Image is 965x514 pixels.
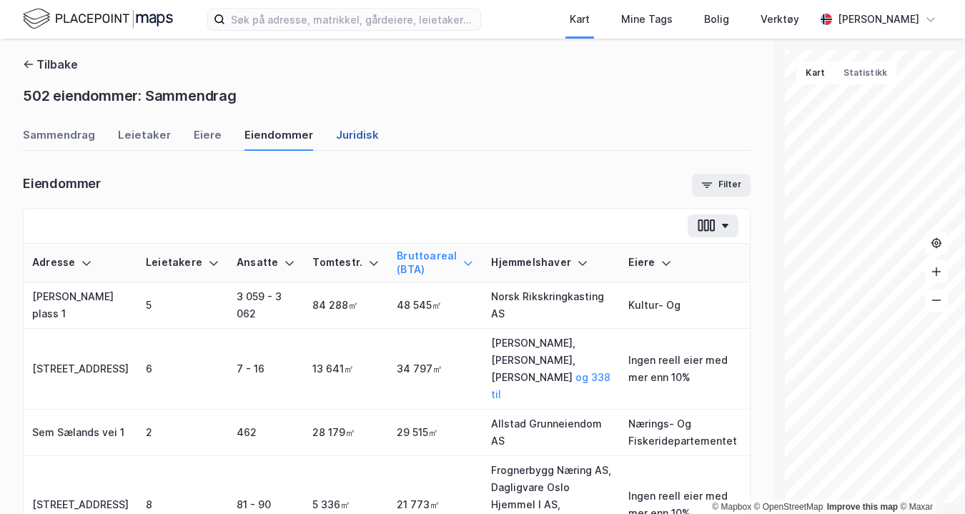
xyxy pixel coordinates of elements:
td: Ingen reell eier med mer enn 10% [620,329,750,410]
div: Kart [570,11,590,28]
div: Eiendommer [23,175,101,192]
button: Kart [796,61,833,84]
div: Kontrollprogram for chat [894,445,965,514]
td: 6 [137,329,228,410]
button: Tilbake [23,56,78,73]
td: Sem Sælands vei 1 [24,410,137,456]
td: Kultur- Og [620,282,750,329]
td: 3 059 - 3 062 [228,282,304,329]
button: Filter [692,174,751,197]
td: Allstad Grunneiendom AS [482,410,620,456]
div: Bruttoareal (BTA) [397,249,474,276]
td: [STREET_ADDRESS] [24,329,137,410]
div: Verktøy [761,11,799,28]
td: 29 515㎡ [388,410,482,456]
td: 13 641㎡ [304,329,388,410]
td: [PERSON_NAME] plass 1 [24,282,137,329]
a: Improve this map [827,502,898,512]
td: Norsk Rikskringkasting AS [482,282,620,329]
input: Søk på adresse, matrikkel, gårdeiere, leietakere eller personer [225,9,480,30]
td: 7 - 16 [228,329,304,410]
div: Sammendrag [23,127,95,151]
a: OpenStreetMap [754,502,823,512]
div: [PERSON_NAME] [838,11,919,28]
td: 48 545㎡ [388,282,482,329]
td: 28 179㎡ [304,410,388,456]
div: [PERSON_NAME], [PERSON_NAME], [PERSON_NAME] [491,335,611,403]
div: Eiere [194,127,222,151]
td: Nærings- Og Fiskeridepartementet [620,410,750,456]
div: Ansatte [237,256,295,270]
img: logo.f888ab2527a4732fd821a326f86c7f29.svg [23,6,173,31]
div: Tomtestr. [312,256,380,270]
iframe: Chat Widget [894,445,965,514]
td: 34 797㎡ [388,329,482,410]
div: Bolig [704,11,729,28]
div: 502 eiendommer: Sammendrag [23,84,237,107]
div: Leietaker [118,127,171,151]
div: Eiendommer [244,127,313,151]
div: Mine Tags [621,11,673,28]
div: Eiere [628,256,741,270]
td: 2 [137,410,228,456]
button: Statistikk [834,61,896,84]
div: Leietakere [146,256,219,270]
div: Juridisk [336,127,379,151]
a: Mapbox [712,502,751,512]
td: 462 [228,410,304,456]
div: Adresse [32,256,129,270]
td: 84 288㎡ [304,282,388,329]
div: Hjemmelshaver [491,256,611,270]
td: 5 [137,282,228,329]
